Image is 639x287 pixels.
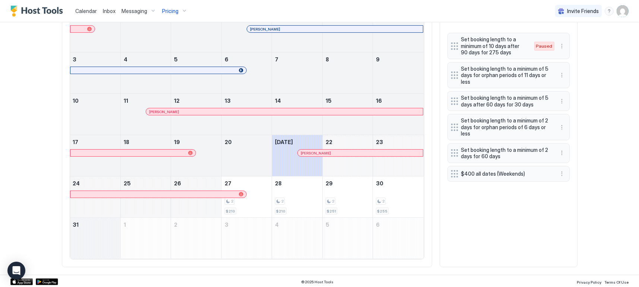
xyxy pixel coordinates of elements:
[70,218,120,232] a: August 31, 2025
[70,176,121,218] td: August 24, 2025
[120,94,171,135] td: August 11, 2025
[461,170,550,177] span: $400 all dates (Weekends)
[250,27,280,32] span: [PERSON_NAME]
[73,98,79,104] span: 10
[70,52,121,94] td: August 3, 2025
[162,8,178,15] span: Pricing
[536,43,553,50] span: Paused
[222,218,272,232] a: September 3, 2025
[275,139,293,145] span: [DATE]
[70,135,120,149] a: August 17, 2025
[70,176,120,190] a: August 24, 2025
[557,97,566,106] button: More options
[222,176,272,190] a: August 27, 2025
[121,176,171,190] a: August 25, 2025
[373,135,423,149] a: August 23, 2025
[376,56,380,63] span: 9
[222,135,272,149] a: August 20, 2025
[10,278,33,285] div: App Store
[121,218,171,232] a: September 1, 2025
[276,209,285,214] span: $210
[322,176,373,218] td: August 29, 2025
[577,280,601,284] span: Privacy Policy
[567,8,599,15] span: Invite Friends
[73,139,79,145] span: 17
[557,97,566,106] div: menu
[373,218,423,232] a: September 6, 2025
[275,56,278,63] span: 7
[272,135,323,176] td: August 21, 2025
[174,56,178,63] span: 5
[174,98,180,104] span: 12
[171,94,221,108] a: August 12, 2025
[322,135,373,176] td: August 22, 2025
[171,94,222,135] td: August 12, 2025
[171,52,221,66] a: August 5, 2025
[70,135,121,176] td: August 17, 2025
[323,135,373,149] a: August 22, 2025
[376,98,382,104] span: 16
[121,94,171,108] a: August 11, 2025
[604,278,629,286] a: Terms Of Use
[272,94,323,135] td: August 14, 2025
[376,180,383,186] span: 30
[461,147,550,160] span: Set booking length to a minimum of 2 days for 60 days
[377,209,387,214] span: $255
[577,278,601,286] a: Privacy Policy
[322,52,373,94] td: August 8, 2025
[250,27,420,32] div: [PERSON_NAME]
[323,176,373,190] a: August 29, 2025
[225,56,228,63] span: 6
[10,6,66,17] a: Host Tools Logo
[120,135,171,176] td: August 18, 2025
[275,221,279,228] span: 4
[373,218,424,259] td: September 6, 2025
[272,218,322,232] a: September 4, 2025
[557,149,566,157] button: More options
[171,176,222,218] td: August 26, 2025
[557,42,566,51] button: More options
[557,169,566,178] div: menu
[382,199,385,204] span: 2
[617,5,629,17] div: User profile
[70,218,121,259] td: August 31, 2025
[70,94,121,135] td: August 10, 2025
[225,180,231,186] span: 27
[557,71,566,80] button: More options
[103,8,116,14] span: Inbox
[174,139,180,145] span: 19
[461,36,527,56] span: Set booking length to a minimum of 10 days after 90 days for 275 days
[70,11,121,52] td: July 27, 2025
[557,42,566,51] div: menu
[326,139,332,145] span: 22
[322,218,373,259] td: September 5, 2025
[376,139,383,145] span: 23
[73,56,77,63] span: 3
[225,221,228,228] span: 3
[221,176,272,218] td: August 27, 2025
[327,209,336,214] span: $251
[272,176,323,218] td: August 28, 2025
[221,11,272,52] td: July 30, 2025
[221,218,272,259] td: September 3, 2025
[103,7,116,15] a: Inbox
[275,98,281,104] span: 14
[301,151,420,156] div: [PERSON_NAME]
[171,11,222,52] td: July 29, 2025
[373,176,423,190] a: August 30, 2025
[70,52,120,66] a: August 3, 2025
[557,123,566,132] button: More options
[171,52,222,94] td: August 5, 2025
[557,169,566,178] button: More options
[7,262,25,280] div: Open Intercom Messenger
[174,180,181,186] span: 26
[124,98,128,104] span: 11
[36,278,58,285] a: Google Play Store
[73,221,79,228] span: 31
[332,199,334,204] span: 2
[120,52,171,94] td: August 4, 2025
[231,199,233,204] span: 2
[221,135,272,176] td: August 20, 2025
[73,180,80,186] span: 24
